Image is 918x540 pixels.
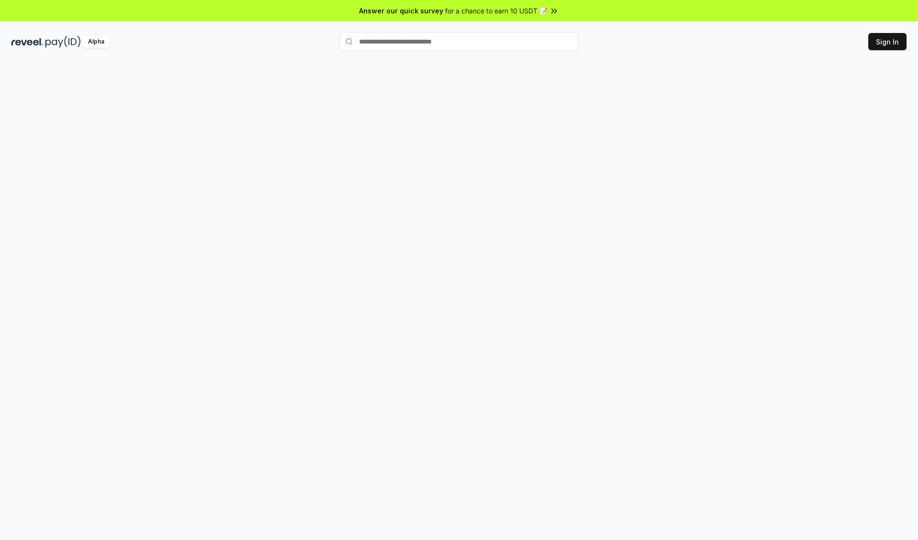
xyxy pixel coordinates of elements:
span: for a chance to earn 10 USDT 📝 [445,6,547,16]
img: reveel_dark [11,36,44,48]
img: pay_id [45,36,81,48]
button: Sign In [868,33,907,50]
span: Answer our quick survey [359,6,443,16]
div: Alpha [83,36,109,48]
